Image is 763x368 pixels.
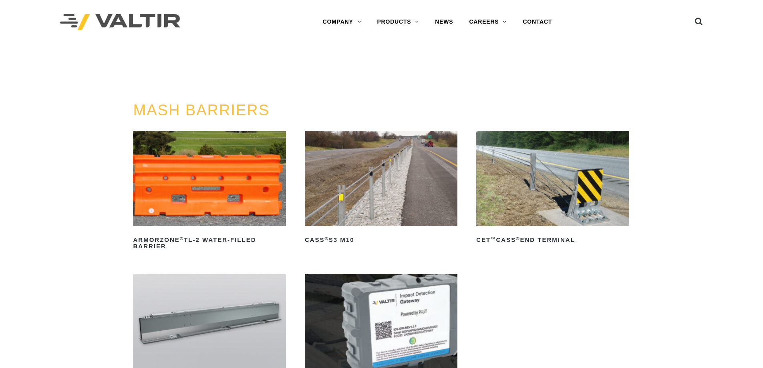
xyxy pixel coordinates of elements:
[476,233,629,246] h2: CET CASS End Terminal
[180,236,184,241] sup: ®
[491,236,496,241] sup: ™
[476,131,629,246] a: CET™CASS®End Terminal
[515,14,560,30] a: CONTACT
[516,236,520,241] sup: ®
[314,14,369,30] a: COMPANY
[133,233,286,253] h2: ArmorZone TL-2 Water-Filled Barrier
[305,233,457,246] h2: CASS S3 M10
[133,102,270,119] a: MASH BARRIERS
[427,14,461,30] a: NEWS
[305,131,457,246] a: CASS®S3 M10
[369,14,427,30] a: PRODUCTS
[461,14,515,30] a: CAREERS
[60,14,180,30] img: Valtir
[133,131,286,253] a: ArmorZone®TL-2 Water-Filled Barrier
[325,236,329,241] sup: ®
